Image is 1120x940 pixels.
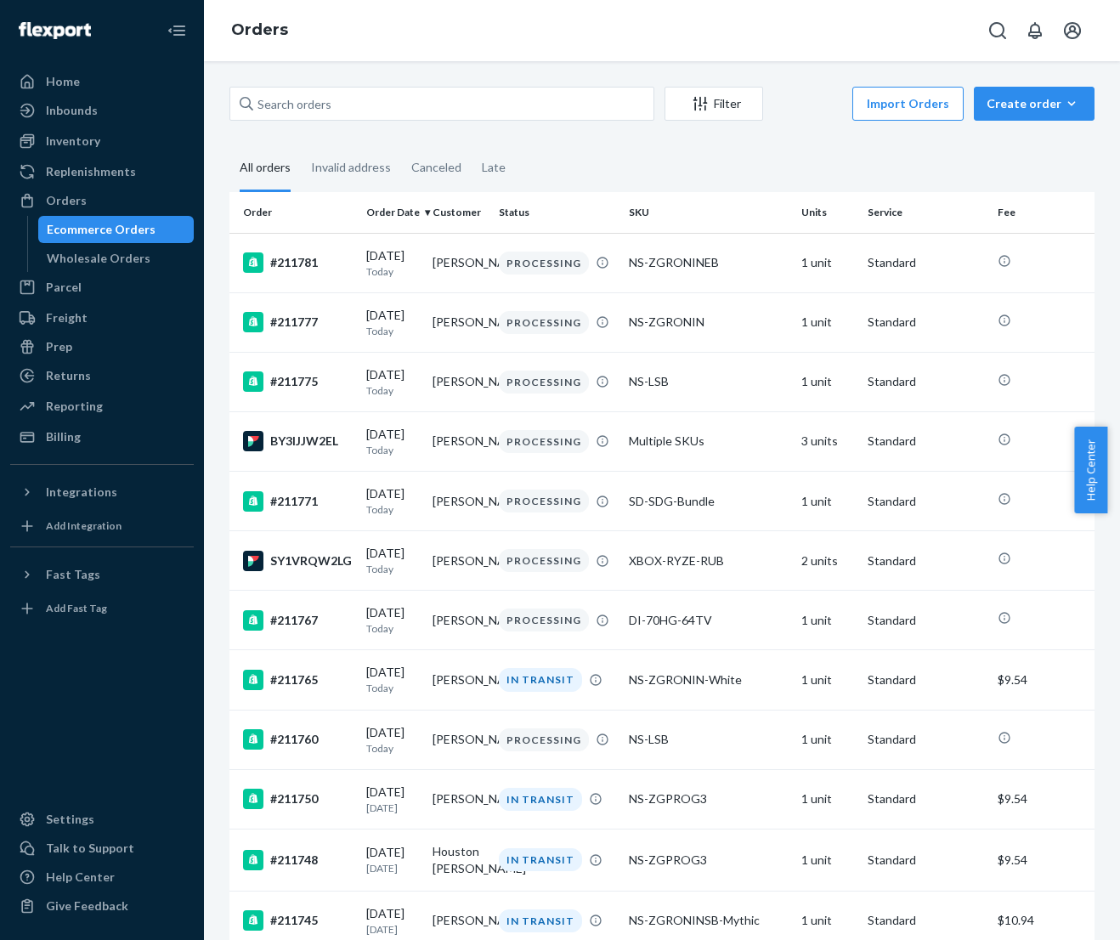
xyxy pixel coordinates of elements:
div: #211767 [243,610,353,631]
div: NS-ZGRONINSB-Mythic [629,912,789,929]
td: [PERSON_NAME] [426,650,492,710]
td: 1 unit [795,292,861,352]
button: Open notifications [1018,14,1052,48]
div: Returns [46,367,91,384]
div: #211760 [243,729,353,750]
td: $9.54 [991,769,1095,829]
div: Give Feedback [46,898,128,915]
td: [PERSON_NAME] [426,292,492,352]
div: #211748 [243,850,353,870]
div: Late [482,145,506,190]
div: [DATE] [366,844,419,875]
div: #211775 [243,371,353,392]
div: NS-LSB [629,373,789,390]
div: #211745 [243,910,353,931]
p: [DATE] [366,861,419,875]
button: Help Center [1074,427,1107,513]
a: Returns [10,362,194,389]
td: 2 units [795,531,861,591]
div: DI-70HG-64TV [629,612,789,629]
div: BY3IJJW2EL [243,431,353,451]
td: Multiple SKUs [622,411,795,471]
div: #211750 [243,789,353,809]
div: Inventory [46,133,100,150]
a: Inventory [10,127,194,155]
div: Customer [433,205,485,219]
div: IN TRANSIT [499,848,582,871]
div: NS-ZGRONIN-White [629,671,789,688]
div: [DATE] [366,307,419,338]
div: Canceled [411,145,461,190]
a: Add Fast Tag [10,595,194,622]
div: Parcel [46,279,82,296]
div: Reporting [46,398,103,415]
div: PROCESSING [499,252,589,275]
td: 1 unit [795,233,861,292]
p: Standard [868,373,984,390]
p: Today [366,621,419,636]
p: Standard [868,612,984,629]
img: Flexport logo [19,22,91,39]
td: [PERSON_NAME] [426,710,492,769]
p: Today [366,264,419,279]
p: Today [366,324,419,338]
a: Billing [10,423,194,450]
div: NS-ZGPROG3 [629,790,789,807]
a: Parcel [10,274,194,301]
td: Houston [PERSON_NAME] [426,829,492,891]
div: #211777 [243,312,353,332]
div: Help Center [46,869,115,886]
div: Wholesale Orders [47,250,150,267]
a: Replenishments [10,158,194,185]
div: [DATE] [366,905,419,937]
div: [DATE] [366,366,419,398]
p: [DATE] [366,922,419,937]
div: NS-LSB [629,731,789,748]
p: Standard [868,552,984,569]
a: Orders [231,20,288,39]
p: Today [366,502,419,517]
td: 3 units [795,411,861,471]
div: Create order [987,95,1082,112]
th: Service [861,192,991,233]
div: SD-SDG-Bundle [629,493,789,510]
p: Standard [868,671,984,688]
p: Today [366,681,419,695]
th: Order [229,192,359,233]
button: Open Search Box [981,14,1015,48]
div: NS-ZGPROG3 [629,852,789,869]
a: Reporting [10,393,194,420]
div: PROCESSING [499,490,589,512]
td: 1 unit [795,769,861,829]
input: Search orders [229,87,654,121]
iframe: Opens a widget where you can chat to one of our agents [1010,889,1103,932]
div: #211781 [243,252,353,273]
div: Orders [46,192,87,209]
p: Standard [868,314,984,331]
th: Status [492,192,622,233]
a: Settings [10,806,194,833]
th: Order Date [359,192,426,233]
div: PROCESSING [499,728,589,751]
td: [PERSON_NAME] [426,591,492,650]
td: 1 unit [795,591,861,650]
p: Today [366,741,419,756]
p: Standard [868,912,984,929]
div: All orders [240,145,291,192]
a: Help Center [10,864,194,891]
div: IN TRANSIT [499,909,582,932]
button: Import Orders [852,87,964,121]
td: 1 unit [795,710,861,769]
td: 1 unit [795,650,861,710]
div: Replenishments [46,163,136,180]
div: Add Fast Tag [46,601,107,615]
div: Ecommerce Orders [47,221,156,238]
div: Billing [46,428,81,445]
a: Orders [10,187,194,214]
p: Standard [868,493,984,510]
div: [DATE] [366,664,419,695]
td: [PERSON_NAME] [426,531,492,591]
div: NS-ZGRONINEB [629,254,789,271]
div: Fast Tags [46,566,100,583]
p: Standard [868,790,984,807]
